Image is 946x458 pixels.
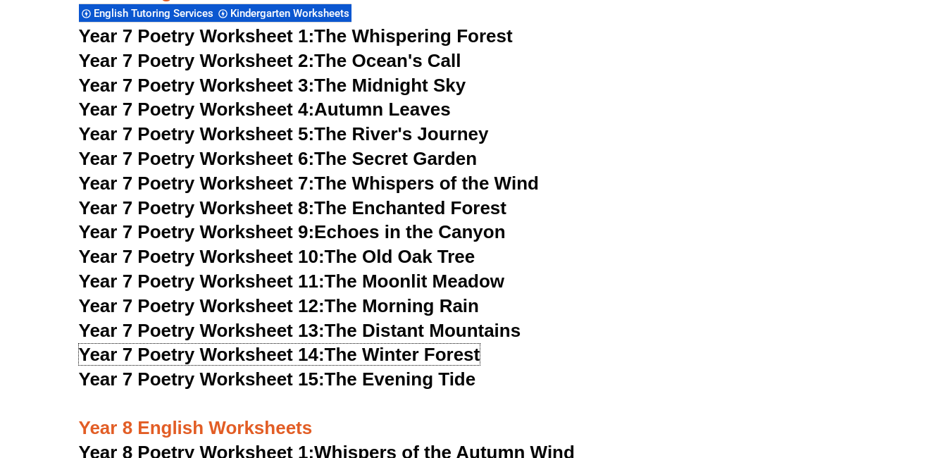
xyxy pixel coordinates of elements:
[79,369,476,390] a: Year 7 Poetry Worksheet 15:The Evening Tide
[79,320,325,341] span: Year 7 Poetry Worksheet 13:
[79,246,325,267] span: Year 7 Poetry Worksheet 10:
[79,344,480,365] a: Year 7 Poetry Worksheet 14:The Winter Forest
[230,7,354,20] span: Kindergarten Worksheets
[216,4,351,23] div: Kindergarten Worksheets
[79,271,325,292] span: Year 7 Poetry Worksheet 11:
[79,320,521,341] a: Year 7 Poetry Worksheet 13:The Distant Mountains
[79,197,315,218] span: Year 7 Poetry Worksheet 8:
[79,148,478,169] a: Year 7 Poetry Worksheet 6:The Secret Garden
[79,50,315,71] span: Year 7 Poetry Worksheet 2:
[79,99,315,120] span: Year 7 Poetry Worksheet 4:
[79,369,325,390] span: Year 7 Poetry Worksheet 15:
[79,246,475,267] a: Year 7 Poetry Worksheet 10:The Old Oak Tree
[711,299,946,458] iframe: Chat Widget
[79,50,461,71] a: Year 7 Poetry Worksheet 2:The Ocean's Call
[79,295,479,316] a: Year 7 Poetry Worksheet 12:The Morning Rain
[79,75,315,96] span: Year 7 Poetry Worksheet 3:
[79,344,325,365] span: Year 7 Poetry Worksheet 14:
[79,4,216,23] div: English Tutoring Services
[79,221,506,242] a: Year 7 Poetry Worksheet 9:Echoes in the Canyon
[79,148,315,169] span: Year 7 Poetry Worksheet 6:
[79,75,466,96] a: Year 7 Poetry Worksheet 3:The Midnight Sky
[79,295,325,316] span: Year 7 Poetry Worksheet 12:
[79,173,315,194] span: Year 7 Poetry Worksheet 7:
[79,221,315,242] span: Year 7 Poetry Worksheet 9:
[79,99,451,120] a: Year 7 Poetry Worksheet 4:Autumn Leaves
[79,25,315,47] span: Year 7 Poetry Worksheet 1:
[79,25,513,47] a: Year 7 Poetry Worksheet 1:The Whispering Forest
[79,197,506,218] a: Year 7 Poetry Worksheet 8:The Enchanted Forest
[94,7,218,20] span: English Tutoring Services
[79,392,868,440] h3: Year 8 English Worksheets
[79,173,539,194] a: Year 7 Poetry Worksheet 7:The Whispers of the Wind
[79,123,315,144] span: Year 7 Poetry Worksheet 5:
[79,123,489,144] a: Year 7 Poetry Worksheet 5:The River's Journey
[79,271,505,292] a: Year 7 Poetry Worksheet 11:The Moonlit Meadow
